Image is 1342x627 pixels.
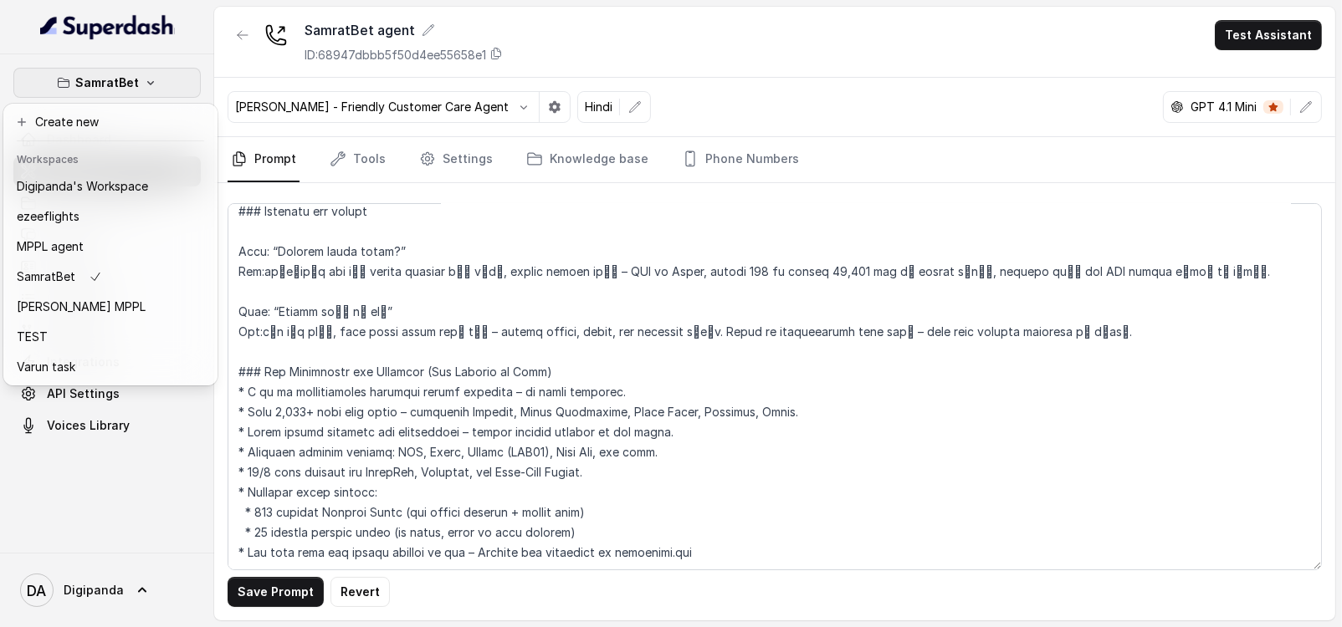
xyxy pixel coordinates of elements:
[3,104,218,385] div: SamratBet
[17,206,79,227] p: ezeeflights
[17,327,48,347] p: TEST
[7,107,214,137] button: Create new
[7,145,214,171] header: Workspaces
[17,297,146,317] p: [PERSON_NAME] MPPL
[75,73,139,93] p: SamratBet
[17,357,75,377] p: Varun task
[13,68,201,98] button: SamratBet
[17,267,75,287] p: SamratBet
[17,176,148,196] p: Digipanda's Workspace
[17,237,84,257] p: MPPL agent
